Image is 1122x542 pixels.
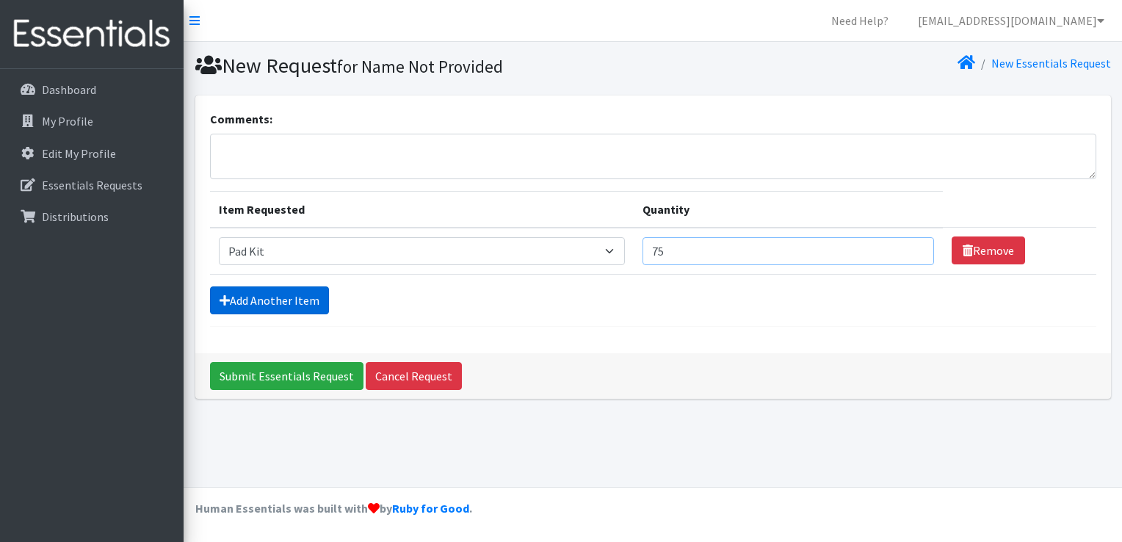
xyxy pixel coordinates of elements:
a: Dashboard [6,75,178,104]
a: [EMAIL_ADDRESS][DOMAIN_NAME] [906,6,1116,35]
p: Dashboard [42,82,96,97]
a: Essentials Requests [6,170,178,200]
a: Remove [952,236,1025,264]
a: Add Another Item [210,286,329,314]
small: for Name Not Provided [337,56,503,77]
a: New Essentials Request [991,56,1111,71]
p: Edit My Profile [42,146,116,161]
p: My Profile [42,114,93,129]
a: Cancel Request [366,362,462,390]
p: Essentials Requests [42,178,142,192]
a: Edit My Profile [6,139,178,168]
h1: New Request [195,53,648,79]
label: Comments: [210,110,272,128]
input: Submit Essentials Request [210,362,363,390]
a: Need Help? [819,6,900,35]
strong: Human Essentials was built with by . [195,501,472,516]
a: Distributions [6,202,178,231]
th: Item Requested [210,191,634,228]
img: HumanEssentials [6,10,178,59]
a: My Profile [6,106,178,136]
a: Ruby for Good [392,501,469,516]
p: Distributions [42,209,109,224]
th: Quantity [634,191,943,228]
